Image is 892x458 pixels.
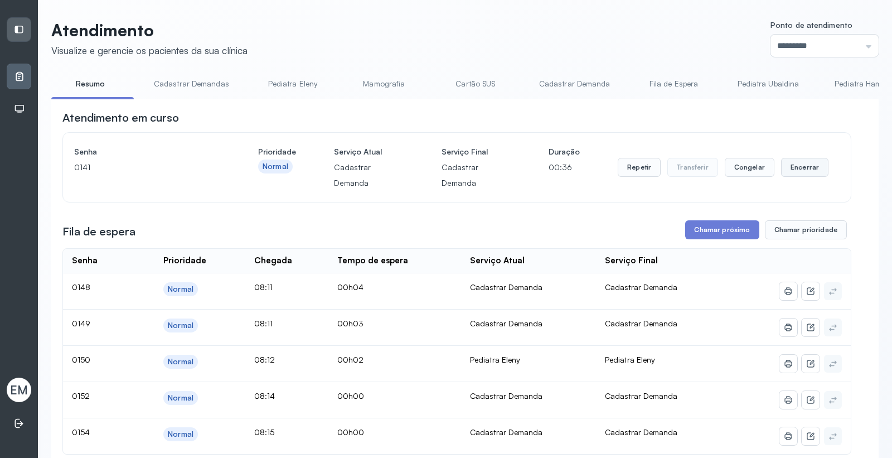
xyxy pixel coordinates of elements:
div: Normal [168,285,193,294]
p: Atendimento [51,20,248,40]
div: Cadastrar Demanda [470,282,587,292]
a: Mamografia [345,75,423,93]
a: Pediatra Eleny [254,75,332,93]
span: 00h03 [337,319,363,328]
span: 08:12 [254,355,275,364]
div: Tempo de espera [337,255,408,266]
button: Repetir [618,158,661,177]
button: Chamar prioridade [765,220,847,239]
span: Cadastrar Demanda [605,319,677,328]
h3: Fila de espera [62,224,135,239]
span: 00h02 [337,355,363,364]
div: Senha [72,255,98,266]
h3: Atendimento em curso [62,110,179,126]
a: Cartão SUS [437,75,515,93]
span: 0148 [72,282,90,292]
span: 0149 [72,319,90,328]
h4: Senha [74,144,220,160]
div: Prioridade [163,255,206,266]
span: 0154 [72,427,90,437]
span: 08:11 [254,319,273,328]
div: Normal [168,321,193,330]
a: Cadastrar Demanda [528,75,622,93]
button: Chamar próximo [685,220,759,239]
button: Congelar [725,158,774,177]
div: Normal [263,162,288,171]
span: 00h04 [337,282,363,292]
div: Cadastrar Demanda [470,319,587,329]
div: Cadastrar Demanda [470,427,587,437]
span: 0150 [72,355,90,364]
span: Cadastrar Demanda [605,282,677,292]
p: Cadastrar Demanda [442,160,511,191]
span: 08:15 [254,427,274,437]
p: 00:36 [549,160,580,175]
div: Visualize e gerencie os pacientes da sua clínica [51,45,248,56]
a: Fila de Espera [635,75,713,93]
h4: Serviço Atual [334,144,403,160]
div: Pediatra Eleny [470,355,587,365]
span: 08:11 [254,282,273,292]
span: 00h00 [337,391,364,401]
div: Normal [168,393,193,403]
div: Chegada [254,255,292,266]
span: Cadastrar Demanda [605,427,677,437]
a: Pediatra Ubaldina [726,75,811,93]
button: Encerrar [781,158,828,177]
span: Ponto de atendimento [770,20,852,30]
div: Serviço Atual [470,255,525,266]
button: Transferir [667,158,718,177]
span: Cadastrar Demanda [605,391,677,401]
div: Cadastrar Demanda [470,391,587,401]
span: Pediatra Eleny [605,355,655,364]
span: 08:14 [254,391,275,401]
h4: Prioridade [258,144,296,160]
div: Serviço Final [605,255,658,266]
span: 00h00 [337,427,364,437]
h4: Duração [549,144,580,160]
p: 0141 [74,160,220,175]
h4: Serviço Final [442,144,511,160]
div: Normal [168,430,193,439]
span: 0152 [72,391,90,401]
p: Cadastrar Demanda [334,160,403,191]
div: Normal [168,357,193,367]
a: Cadastrar Demandas [143,75,240,93]
a: Resumo [51,75,129,93]
span: EM [10,383,28,397]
